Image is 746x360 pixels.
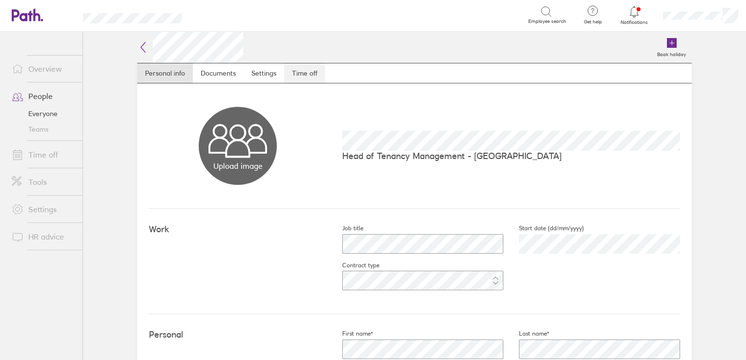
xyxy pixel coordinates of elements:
a: Teams [4,121,83,137]
a: Personal info [137,63,193,83]
h4: Work [149,224,327,235]
label: Book holiday [651,49,692,58]
label: Job title [327,224,363,232]
a: Time off [4,145,83,164]
label: Contract type [327,261,379,269]
a: Notifications [619,5,650,25]
div: Search [208,10,233,19]
label: Start date (dd/mm/yyyy) [503,224,584,232]
a: Settings [4,200,83,219]
label: First name* [327,330,373,338]
p: Head of Tenancy Management - [GEOGRAPHIC_DATA] [342,151,680,161]
label: Last name* [503,330,549,338]
a: Settings [244,63,284,83]
a: People [4,86,83,106]
a: Book holiday [651,32,692,63]
a: Tools [4,172,83,192]
a: HR advice [4,227,83,246]
span: Employee search [528,19,566,24]
span: Get help [577,19,609,25]
a: Everyone [4,106,83,121]
h4: Personal [149,330,327,340]
a: Time off [284,63,325,83]
a: Overview [4,59,83,79]
a: Documents [193,63,244,83]
span: Notifications [619,20,650,25]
